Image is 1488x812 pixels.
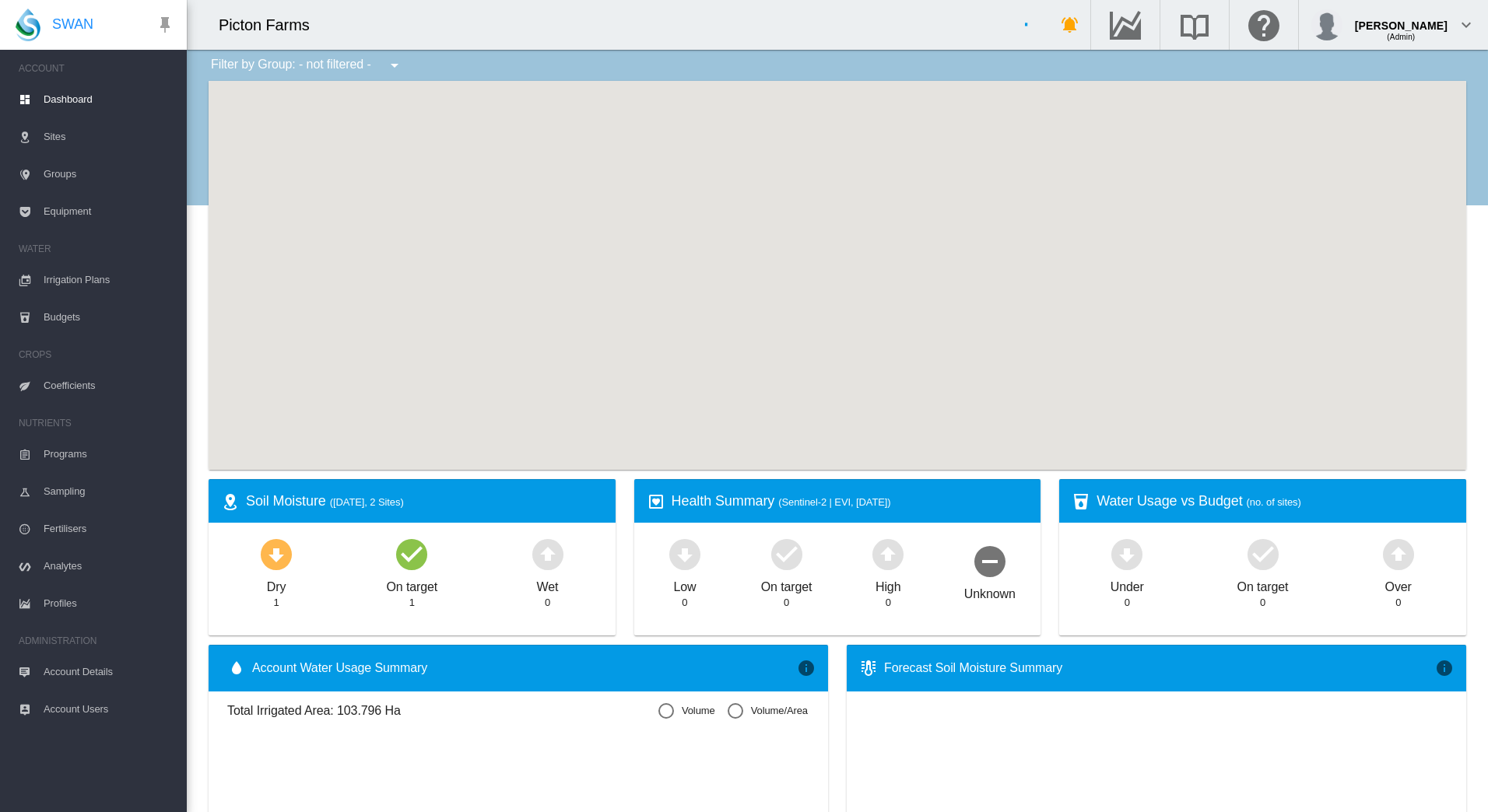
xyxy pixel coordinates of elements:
[258,535,295,572] md-icon: icon-arrow-down-bold-circle
[44,261,174,299] span: Irrigation Plans
[1380,535,1417,572] md-icon: icon-arrow-up-bold-circle
[219,14,324,36] div: Picton Farms
[16,9,40,41] img: SWAN-Landscape-Logo-Colour-drop.png
[44,473,174,510] span: Sampling
[666,535,704,572] md-icon: icon-arrow-down-bold-circle
[252,660,797,677] span: Account Water Usage Summary
[1435,659,1454,677] md-icon: icon-information
[1111,572,1144,596] div: Under
[386,572,437,596] div: On target
[409,596,415,610] div: 1
[1072,492,1090,511] md-icon: icon-cup-water
[1245,16,1283,34] md-icon: Click here for help
[1055,9,1086,40] button: icon-bell-ring
[1311,9,1342,40] img: profile.jpg
[385,56,404,75] md-icon: icon-menu-down
[545,596,550,610] div: 0
[1125,596,1130,610] div: 0
[44,653,174,691] span: Account Details
[1457,16,1476,34] md-icon: icon-chevron-down
[673,572,696,596] div: Low
[869,535,907,572] md-icon: icon-arrow-up-bold-circle
[784,596,789,610] div: 0
[44,156,174,193] span: Groups
[682,596,687,610] div: 0
[246,492,603,511] div: Soil Moisture
[964,579,1016,603] div: Unknown
[1176,16,1213,34] md-icon: Search the knowledge base
[672,492,1029,511] div: Health Summary
[1107,16,1144,34] md-icon: Go to the Data Hub
[886,596,891,610] div: 0
[44,193,174,230] span: Equipment
[1355,12,1448,27] div: [PERSON_NAME]
[379,50,410,81] button: icon-menu-down
[529,535,567,572] md-icon: icon-arrow-up-bold-circle
[797,659,816,677] md-icon: icon-information
[44,367,174,404] span: Coefficients
[1247,496,1301,508] span: (no. of sites)
[44,299,174,336] span: Budgets
[537,572,559,596] div: Wet
[1244,535,1282,572] md-icon: icon-checkbox-marked-circle
[267,572,286,596] div: Dry
[44,436,174,473] span: Programs
[19,628,174,653] span: ADMINISTRATION
[884,660,1435,677] div: Forecast Soil Moisture Summary
[52,15,93,34] span: SWAN
[44,510,174,548] span: Fertilisers
[330,496,404,508] span: ([DATE], 2 Sites)
[44,691,174,728] span: Account Users
[1395,596,1401,610] div: 0
[647,492,665,511] md-icon: icon-heart-box-outline
[1061,16,1079,34] md-icon: icon-bell-ring
[44,118,174,156] span: Sites
[199,50,415,81] div: Filter by Group: - not filtered -
[19,411,174,436] span: NUTRIENTS
[859,659,878,677] md-icon: icon-thermometer-lines
[1387,33,1415,41] span: (Admin)
[44,585,174,622] span: Profiles
[778,496,890,508] span: (Sentinel-2 | EVI, [DATE])
[44,548,174,585] span: Analytes
[44,81,174,118] span: Dashboard
[1108,535,1146,572] md-icon: icon-arrow-down-bold-circle
[19,236,174,261] span: WATER
[658,704,715,719] md-radio-button: Volume
[19,56,174,81] span: ACCOUNT
[156,16,174,34] md-icon: icon-pin
[971,542,1009,579] md-icon: icon-minus-circle
[19,342,174,367] span: CROPS
[227,702,658,719] span: Total Irrigated Area: 103.796 Ha
[1260,596,1265,610] div: 0
[768,535,805,572] md-icon: icon-checkbox-marked-circle
[1237,572,1289,596] div: On target
[1097,492,1454,511] div: Water Usage vs Budget
[761,572,812,596] div: On target
[876,572,901,596] div: High
[1385,572,1412,596] div: Over
[728,704,808,719] md-radio-button: Volume/Area
[227,659,246,677] md-icon: icon-water
[393,535,430,572] md-icon: icon-checkbox-marked-circle
[274,596,279,610] div: 1
[221,492,240,511] md-icon: icon-map-marker-radius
